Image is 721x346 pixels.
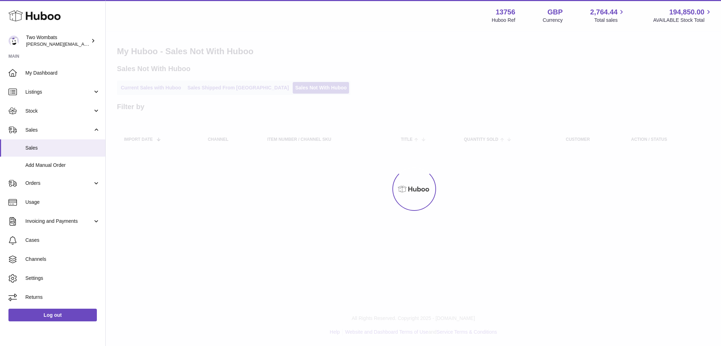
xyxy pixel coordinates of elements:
[25,275,100,282] span: Settings
[547,7,562,17] strong: GBP
[25,256,100,263] span: Channels
[25,294,100,301] span: Returns
[492,17,515,24] div: Huboo Ref
[25,145,100,151] span: Sales
[25,218,93,225] span: Invoicing and Payments
[594,17,626,24] span: Total sales
[25,199,100,206] span: Usage
[543,17,563,24] div: Currency
[653,17,713,24] span: AVAILABLE Stock Total
[25,89,93,95] span: Listings
[669,7,704,17] span: 194,850.00
[25,162,100,169] span: Add Manual Order
[25,180,93,187] span: Orders
[8,309,97,321] a: Log out
[25,70,100,76] span: My Dashboard
[653,7,713,24] a: 194,850.00 AVAILABLE Stock Total
[25,127,93,133] span: Sales
[8,36,19,46] img: adam.randall@twowombats.com
[25,237,100,244] span: Cases
[496,7,515,17] strong: 13756
[25,108,93,114] span: Stock
[590,7,626,24] a: 2,764.44 Total sales
[26,41,179,47] span: [PERSON_NAME][EMAIL_ADDRESS][PERSON_NAME][DOMAIN_NAME]
[26,34,89,48] div: Two Wombats
[590,7,618,17] span: 2,764.44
